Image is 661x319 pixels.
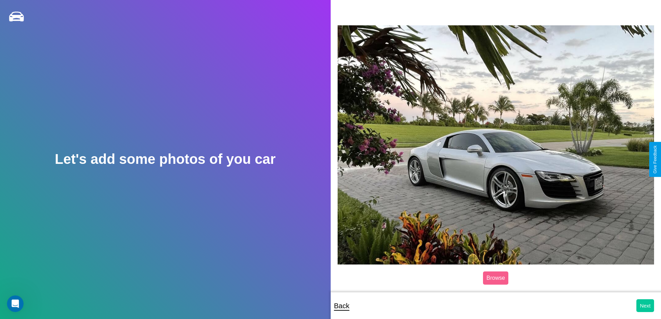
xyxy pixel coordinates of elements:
[334,300,349,312] p: Back
[636,299,654,312] button: Next
[55,151,276,167] h2: Let's add some photos of you car
[653,145,658,174] div: Give Feedback
[483,271,508,285] label: Browse
[338,25,654,264] img: posted
[7,295,24,312] iframe: Intercom live chat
